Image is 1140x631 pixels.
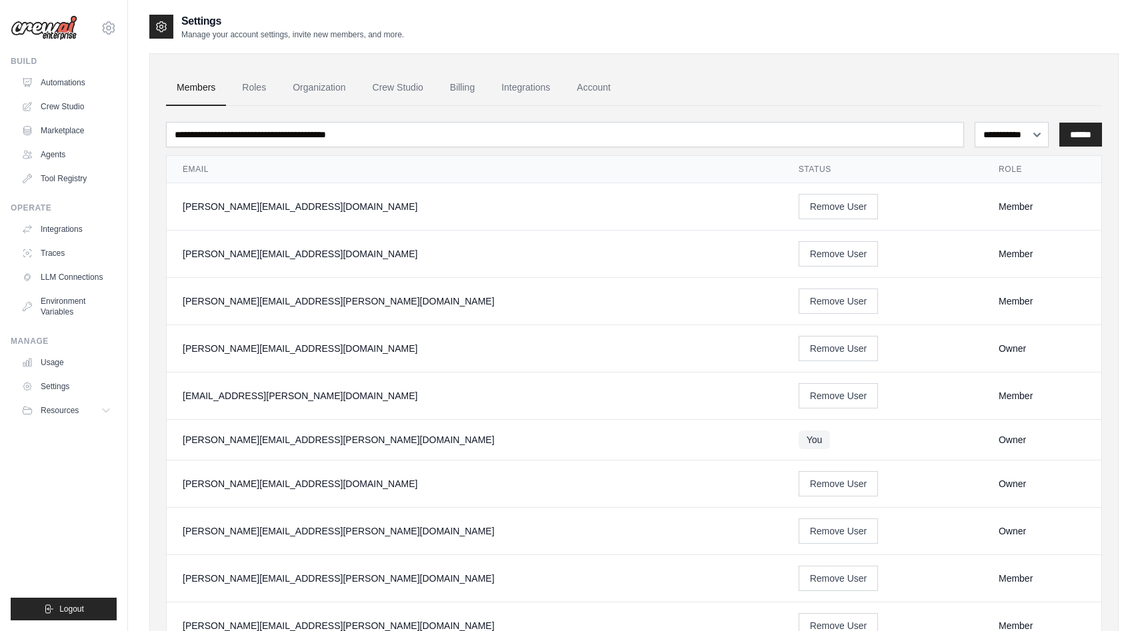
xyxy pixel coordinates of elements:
button: Remove User [799,194,879,219]
button: Remove User [799,336,879,361]
a: Crew Studio [362,70,434,106]
div: [PERSON_NAME][EMAIL_ADDRESS][DOMAIN_NAME] [183,247,767,261]
img: Logo [11,15,77,41]
span: You [799,430,831,449]
a: Members [166,70,226,106]
button: Remove User [799,471,879,496]
div: Member [999,247,1085,261]
a: Integrations [491,70,561,106]
div: [PERSON_NAME][EMAIL_ADDRESS][PERSON_NAME][DOMAIN_NAME] [183,433,767,446]
span: Resources [41,405,79,416]
a: LLM Connections [16,267,117,288]
button: Remove User [799,566,879,591]
iframe: Chat Widget [1073,567,1140,631]
a: Billing [439,70,485,106]
div: [PERSON_NAME][EMAIL_ADDRESS][PERSON_NAME][DOMAIN_NAME] [183,295,767,308]
div: [PERSON_NAME][EMAIL_ADDRESS][PERSON_NAME][DOMAIN_NAME] [183,524,767,538]
button: Remove User [799,289,879,314]
a: Marketplace [16,120,117,141]
div: Member [999,295,1085,308]
button: Logout [11,598,117,620]
a: Tool Registry [16,168,117,189]
button: Remove User [799,518,879,544]
div: [PERSON_NAME][EMAIL_ADDRESS][DOMAIN_NAME] [183,477,767,490]
div: Owner [999,342,1085,355]
div: [PERSON_NAME][EMAIL_ADDRESS][DOMAIN_NAME] [183,200,767,213]
h2: Settings [181,13,404,29]
a: Automations [16,72,117,93]
a: Traces [16,243,117,264]
div: Operate [11,203,117,213]
div: Member [999,572,1085,585]
div: Build [11,56,117,67]
button: Remove User [799,241,879,267]
a: Account [566,70,621,106]
th: Email [167,156,783,183]
a: Agents [16,144,117,165]
a: Environment Variables [16,291,117,322]
a: Crew Studio [16,96,117,117]
div: [PERSON_NAME][EMAIL_ADDRESS][DOMAIN_NAME] [183,342,767,355]
div: Member [999,200,1085,213]
button: Resources [16,400,117,421]
th: Role [983,156,1101,183]
th: Status [783,156,983,183]
button: Remove User [799,383,879,408]
div: [PERSON_NAME][EMAIL_ADDRESS][PERSON_NAME][DOMAIN_NAME] [183,572,767,585]
a: Settings [16,376,117,397]
div: Owner [999,433,1085,446]
a: Roles [231,70,277,106]
div: [EMAIL_ADDRESS][PERSON_NAME][DOMAIN_NAME] [183,389,767,402]
a: Organization [282,70,356,106]
a: Usage [16,352,117,373]
span: Logout [59,604,84,614]
div: Manage [11,336,117,346]
div: Owner [999,477,1085,490]
a: Integrations [16,219,117,240]
div: Owner [999,524,1085,538]
p: Manage your account settings, invite new members, and more. [181,29,404,40]
div: Member [999,389,1085,402]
